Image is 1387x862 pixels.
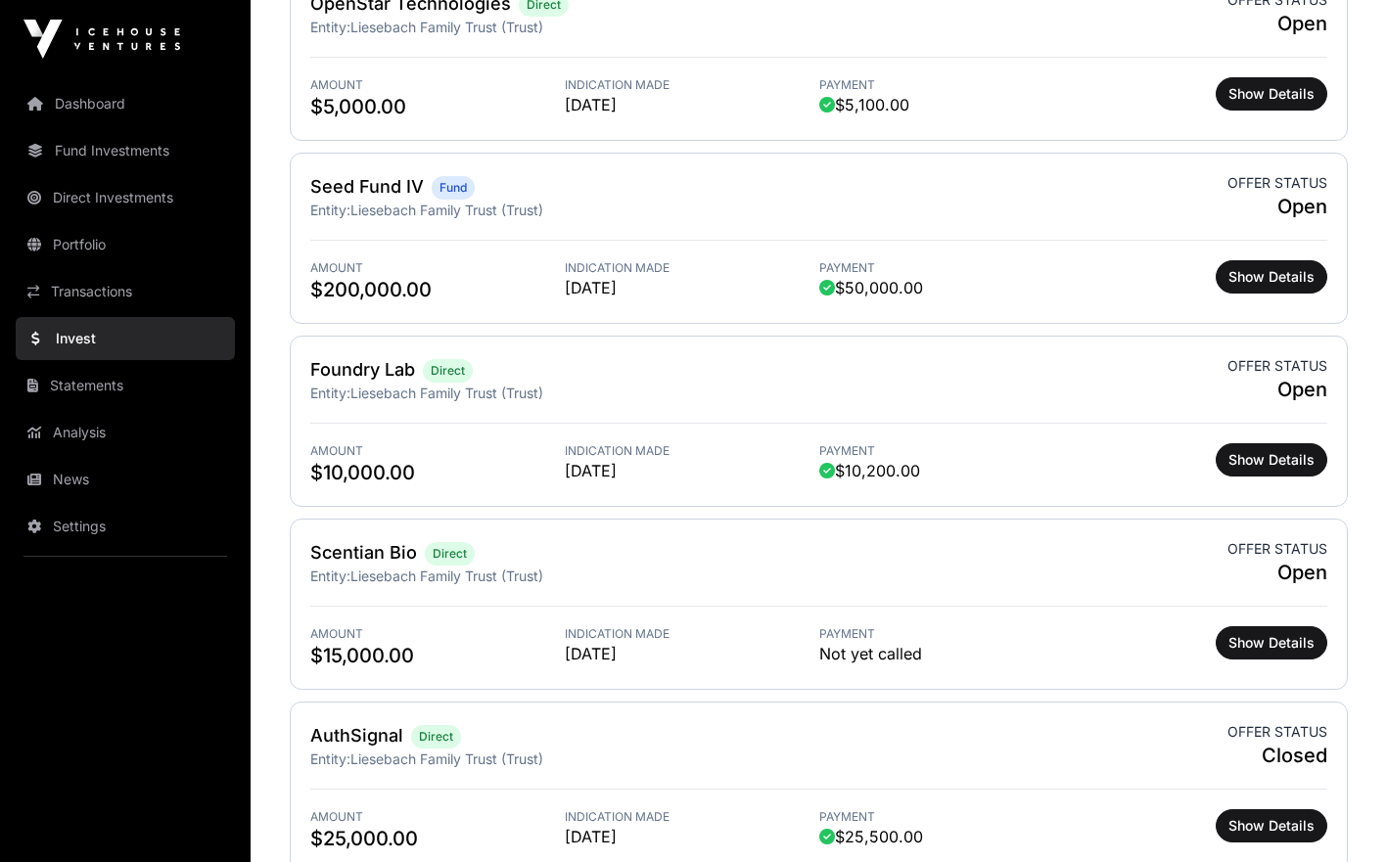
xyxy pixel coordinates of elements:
[1216,809,1327,842] button: Show Details
[1227,356,1327,376] span: Offer status
[565,809,819,825] span: Indication Made
[16,129,235,172] a: Fund Investments
[310,260,565,276] span: Amount
[23,20,180,59] img: Icehouse Ventures Logo
[1228,633,1315,653] span: Show Details
[1216,77,1327,111] button: Show Details
[310,276,565,303] span: $200,000.00
[310,642,565,669] span: $15,000.00
[565,276,819,299] span: [DATE]
[310,459,565,486] span: $10,000.00
[819,809,1074,825] span: Payment
[1289,768,1387,862] iframe: Chat Widget
[565,77,819,93] span: Indication Made
[565,642,819,665] span: [DATE]
[16,223,235,266] a: Portfolio
[350,385,543,401] span: Liesebach Family Trust (Trust)
[819,642,922,665] span: Not yet called
[16,82,235,125] a: Dashboard
[16,176,235,219] a: Direct Investments
[1227,193,1327,220] span: Open
[1228,267,1315,287] span: Show Details
[310,19,350,35] span: Entity:
[310,202,350,218] span: Entity:
[310,725,403,746] a: AuthSignal
[819,825,923,848] span: $25,500.00
[310,77,565,93] span: Amount
[1216,260,1327,294] button: Show Details
[16,270,235,313] a: Transactions
[565,825,819,848] span: [DATE]
[310,176,424,197] a: Seed Fund IV
[1227,539,1327,559] span: Offer status
[565,93,819,116] span: [DATE]
[16,505,235,548] a: Settings
[1227,742,1327,769] span: Closed
[1216,626,1327,659] button: Show Details
[431,363,465,379] span: Direct
[1216,443,1327,476] button: Show Details
[310,626,565,642] span: Amount
[16,411,235,454] a: Analysis
[565,459,819,482] span: [DATE]
[310,825,565,852] span: $25,000.00
[1228,816,1315,836] span: Show Details
[1228,84,1315,104] span: Show Details
[433,546,467,562] span: Direct
[565,443,819,459] span: Indication Made
[819,93,909,116] span: $5,100.00
[310,809,565,825] span: Amount
[565,260,819,276] span: Indication Made
[310,750,350,767] span: Entity:
[1227,10,1327,37] span: Open
[350,567,543,584] span: Liesebach Family Trust (Trust)
[419,729,453,745] span: Direct
[310,443,565,459] span: Amount
[1227,173,1327,193] span: Offer status
[1227,376,1327,403] span: Open
[819,276,923,299] span: $50,000.00
[1227,722,1327,742] span: Offer status
[565,626,819,642] span: Indication Made
[16,364,235,407] a: Statements
[819,443,1074,459] span: Payment
[350,202,543,218] span: Liesebach Family Trust (Trust)
[16,317,235,360] a: Invest
[819,77,1074,93] span: Payment
[1228,450,1315,470] span: Show Details
[310,542,417,563] a: Scentian Bio
[310,93,565,120] span: $5,000.00
[16,458,235,501] a: News
[819,459,920,482] span: $10,200.00
[819,260,1074,276] span: Payment
[439,180,467,196] span: Fund
[350,19,543,35] span: Liesebach Family Trust (Trust)
[310,567,350,584] span: Entity:
[310,385,350,401] span: Entity:
[1227,559,1327,586] span: Open
[350,750,543,767] span: Liesebach Family Trust (Trust)
[819,626,1074,642] span: Payment
[310,359,415,380] a: Foundry Lab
